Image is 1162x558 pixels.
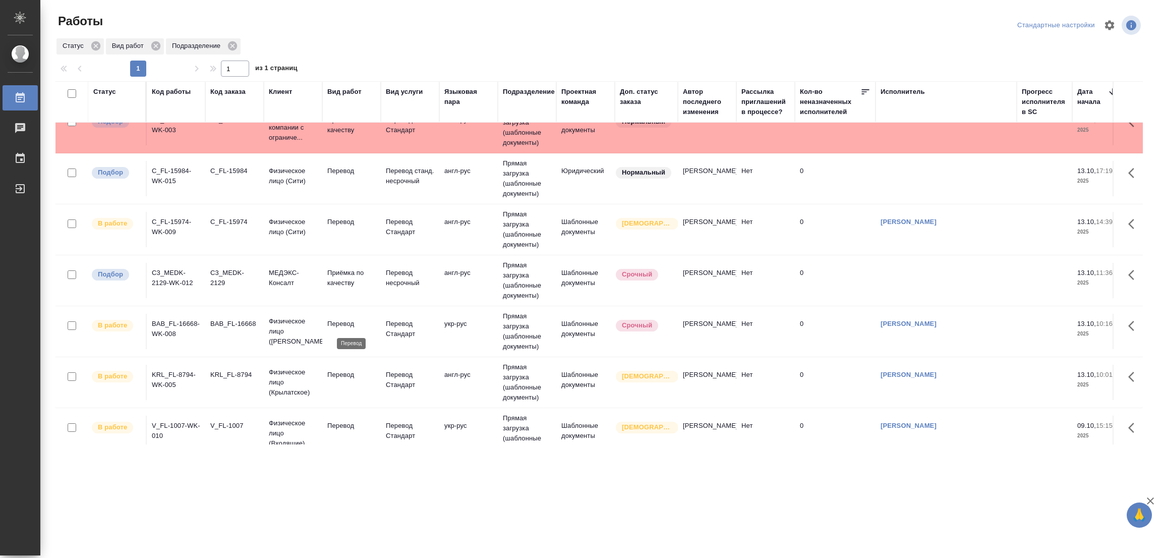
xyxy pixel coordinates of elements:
[269,268,317,288] p: МЕДЭКС-Консалт
[112,41,147,51] p: Вид работ
[386,166,434,186] p: Перевод станд. несрочный
[498,153,556,204] td: Прямая загрузка (шаблонные документы)
[386,370,434,390] p: Перевод Стандарт
[1122,161,1146,185] button: Здесь прячутся важные кнопки
[678,161,736,196] td: [PERSON_NAME]
[1096,422,1113,429] p: 15:15
[678,263,736,298] td: [PERSON_NAME]
[741,87,790,117] div: Рассылка приглашений в процессе?
[881,422,937,429] a: [PERSON_NAME]
[1077,329,1118,339] p: 2025
[1077,422,1096,429] p: 09.10,
[1096,218,1113,226] p: 14:39
[1077,87,1108,107] div: Дата начала
[678,365,736,400] td: [PERSON_NAME]
[255,62,298,77] span: из 1 страниц
[736,212,795,247] td: Нет
[91,370,141,383] div: Исполнитель выполняет работу
[439,365,498,400] td: англ-рус
[1097,13,1122,37] span: Настроить таблицу
[439,263,498,298] td: англ-рус
[147,161,205,196] td: C_FL-15984-WK-015
[1077,371,1096,378] p: 13.10,
[269,316,317,347] p: Физическое лицо ([PERSON_NAME])
[327,87,362,97] div: Вид работ
[1096,167,1113,175] p: 17:19
[622,218,672,229] p: [DEMOGRAPHIC_DATA]
[91,268,141,282] div: Можно подбирать исполнителей
[269,166,317,186] p: Физическое лицо (Сити)
[736,263,795,298] td: Нет
[1077,167,1096,175] p: 13.10,
[678,110,736,145] td: Газизов Ринат
[622,371,672,381] p: [DEMOGRAPHIC_DATA]
[147,416,205,451] td: V_FL-1007-WK-010
[1077,176,1118,186] p: 2025
[1077,269,1096,276] p: 13.10,
[444,87,493,107] div: Языковая пара
[210,166,259,176] div: C_FL-15984
[63,41,87,51] p: Статус
[147,365,205,400] td: KRL_FL-8794-WK-005
[327,370,376,380] p: Перевод
[55,13,103,29] span: Работы
[556,161,615,196] td: Юридический
[439,110,498,145] td: англ-рус
[795,212,876,247] td: 0
[98,422,127,432] p: В работе
[736,314,795,349] td: Нет
[795,110,876,145] td: 0
[1077,431,1118,441] p: 2025
[386,319,434,339] p: Перевод Стандарт
[386,421,434,441] p: Перевод Стандарт
[98,269,123,280] p: Подбор
[386,268,434,288] p: Перевод несрочный
[1077,218,1096,226] p: 13.10,
[800,87,860,117] div: Кол-во неназначенных исполнителей
[1122,212,1146,236] button: Здесь прячутся важные кнопки
[683,87,731,117] div: Автор последнего изменения
[503,87,555,97] div: Подразделение
[152,87,191,97] div: Код работы
[1131,505,1148,526] span: 🙏
[210,370,259,380] div: KRL_FL-8794
[327,217,376,227] p: Перевод
[1077,227,1118,237] p: 2025
[1096,320,1113,327] p: 10:16
[210,421,259,431] div: V_FL-1007
[881,218,937,226] a: [PERSON_NAME]
[327,319,376,329] p: Перевод
[1122,314,1146,338] button: Здесь прячутся важные кнопки
[795,263,876,298] td: 0
[556,416,615,451] td: Шаблонные документы
[91,421,141,434] div: Исполнитель выполняет работу
[439,161,498,196] td: англ-рус
[327,268,376,288] p: Приёмка по качеству
[91,166,141,180] div: Можно подбирать исполнителей
[622,320,652,330] p: Срочный
[210,319,259,329] div: BAB_FL-16668
[327,421,376,431] p: Перевод
[1077,278,1118,288] p: 2025
[622,168,665,178] p: Нормальный
[147,314,205,349] td: BAB_FL-16668-WK-008
[91,217,141,231] div: Исполнитель выполняет работу
[172,41,224,51] p: Подразделение
[1015,18,1097,33] div: split button
[622,269,652,280] p: Срочный
[736,161,795,196] td: Нет
[98,371,127,381] p: В работе
[439,212,498,247] td: англ-рус
[556,212,615,247] td: Шаблонные документы
[556,263,615,298] td: Шаблонные документы
[881,320,937,327] a: [PERSON_NAME]
[622,422,672,432] p: [DEMOGRAPHIC_DATA]
[269,418,317,449] p: Физическое лицо (Входящие)
[498,102,556,153] td: Прямая загрузка (шаблонные документы)
[1077,320,1096,327] p: 13.10,
[736,365,795,400] td: Нет
[269,367,317,398] p: Физическое лицо (Крылатское)
[795,416,876,451] td: 0
[210,217,259,227] div: C_FL-15974
[106,38,164,54] div: Вид работ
